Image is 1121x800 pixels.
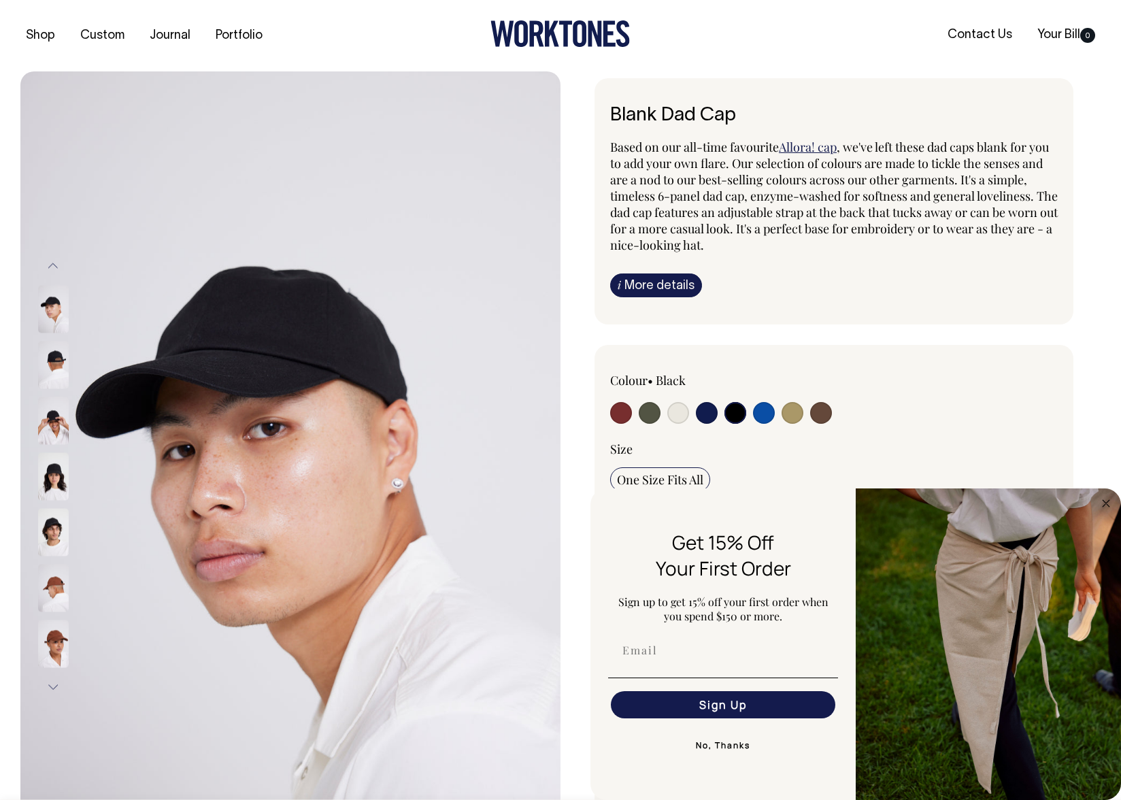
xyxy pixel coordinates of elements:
[144,24,196,47] a: Journal
[1032,24,1101,46] a: Your Bill0
[1080,28,1095,43] span: 0
[38,397,69,444] img: black
[38,452,69,500] img: black
[648,372,653,388] span: •
[942,24,1018,46] a: Contact Us
[20,24,61,47] a: Shop
[856,488,1121,800] img: 5e34ad8f-4f05-4173-92a8-ea475ee49ac9.jpeg
[672,529,774,555] span: Get 15% Off
[608,732,838,759] button: No, Thanks
[610,467,710,492] input: One Size Fits All
[1098,495,1114,512] button: Close dialog
[618,278,621,292] span: i
[38,620,69,667] img: chocolate
[38,508,69,556] img: black
[779,139,837,155] a: Allora! cap
[610,139,1058,253] span: , we've left these dad caps blank for you to add your own flare. Our selection of colours are mad...
[611,637,835,664] input: Email
[610,273,702,297] a: iMore details
[610,105,1058,127] h6: Blank Dad Cap
[610,139,779,155] span: Based on our all-time favourite
[43,671,63,702] button: Next
[38,564,69,612] img: chocolate
[656,555,791,581] span: Your First Order
[610,372,789,388] div: Colour
[656,372,686,388] label: Black
[38,285,69,333] img: black
[210,24,268,47] a: Portfolio
[618,595,829,623] span: Sign up to get 15% off your first order when you spend $150 or more.
[590,488,1121,800] div: FLYOUT Form
[610,441,1058,457] div: Size
[75,24,130,47] a: Custom
[43,251,63,282] button: Previous
[617,471,703,488] span: One Size Fits All
[611,691,835,718] button: Sign Up
[38,341,69,388] img: black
